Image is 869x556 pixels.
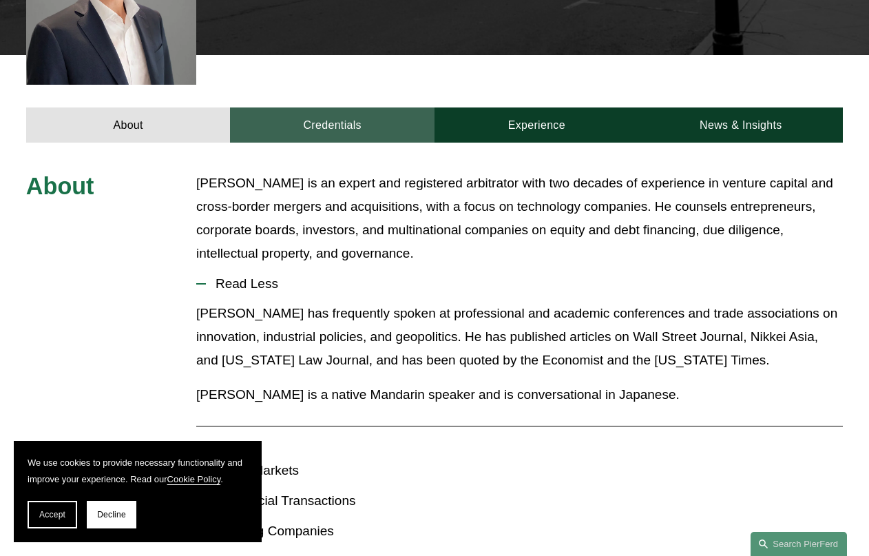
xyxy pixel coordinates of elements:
p: Commercial Transactions [208,489,434,513]
span: About [26,173,94,199]
a: About [26,107,231,143]
span: Accept [39,510,65,519]
p: Capital Markets [208,459,434,482]
a: Experience [434,107,639,143]
p: We use cookies to provide necessary functionality and improve your experience. Read our . [28,455,248,487]
a: News & Insights [639,107,844,143]
section: Cookie banner [14,441,262,542]
div: Read Less [196,302,843,418]
p: [PERSON_NAME] has frequently spoken at professional and academic conferences and trade associatio... [196,302,843,373]
span: Decline [97,510,126,519]
button: Decline [87,501,136,528]
button: Accept [28,501,77,528]
p: [PERSON_NAME] is a native Mandarin speaker and is conversational in Japanese. [196,383,843,406]
a: Cookie Policy [167,474,221,484]
a: Search this site [751,532,847,556]
p: [PERSON_NAME] is an expert and registered arbitrator with two decades of experience in venture ca... [196,172,843,266]
p: Emerging Companies [208,519,434,543]
a: Credentials [230,107,434,143]
button: Read Less [196,266,843,302]
span: Read Less [206,276,843,291]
